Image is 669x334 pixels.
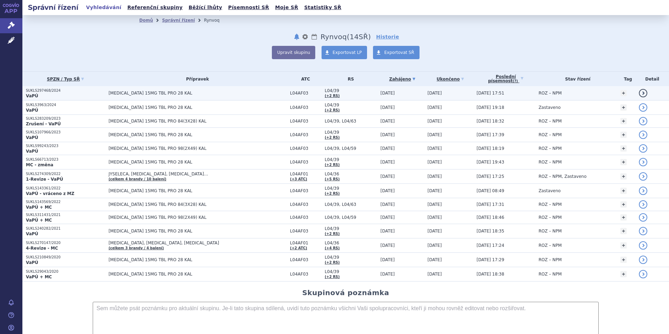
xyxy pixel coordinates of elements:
[26,255,105,260] p: SUKLS210849/2020
[620,173,627,180] a: +
[380,202,395,207] span: [DATE]
[538,105,561,110] span: Zastaveno
[639,241,647,250] a: detail
[325,246,340,250] a: (+4 RS)
[108,246,164,250] a: (celkem 3 brandy / 4 balení)
[325,163,340,167] a: (+2 RS)
[311,33,318,41] a: Lhůty
[620,271,627,277] a: +
[380,132,395,137] span: [DATE]
[538,160,562,165] span: ROZ – NPM
[26,135,38,140] strong: VaPÚ
[538,132,562,137] span: ROZ – NPM
[325,146,377,151] span: L04/39, L04/59
[290,246,307,250] a: (+2 ATC)
[105,72,287,86] th: Přípravek
[325,94,340,98] a: (+2 RS)
[325,260,340,264] a: (+2 RS)
[22,2,84,12] h2: Správní řízení
[639,89,647,97] a: detail
[26,274,52,279] strong: VaPÚ + MC
[325,88,377,93] span: L04/39
[108,177,166,181] a: (celkem 4 brandy / 10 balení)
[290,146,321,151] span: L04AF03
[380,272,395,277] span: [DATE]
[108,132,283,137] span: [MEDICAL_DATA] 15MG TBL PRO 28 KAL
[325,241,377,245] span: L04/36
[302,3,343,12] a: Statistiky SŘ
[380,215,395,220] span: [DATE]
[333,50,362,55] span: Exportovat LP
[322,46,367,59] a: Exportovat LP
[290,241,321,245] span: L04AF01
[477,243,504,248] span: [DATE] 17:24
[26,74,105,84] a: SPZN / Typ SŘ
[186,3,224,12] a: Běžící lhůty
[380,257,395,262] span: [DATE]
[26,231,38,236] strong: VaPÚ
[428,272,442,277] span: [DATE]
[477,215,504,220] span: [DATE] 18:46
[226,3,271,12] a: Písemnosti SŘ
[26,246,58,251] strong: 4-Revize - MC
[538,146,562,151] span: ROZ – NPM
[26,241,105,245] p: SUKLS270147/2020
[325,103,377,107] span: L04/39
[380,91,395,96] span: [DATE]
[428,119,442,124] span: [DATE]
[380,229,395,234] span: [DATE]
[108,160,283,165] span: [MEDICAL_DATA] 15MG TBL PRO 28 KAL
[290,177,307,181] a: (+3 ATC)
[428,160,442,165] span: [DATE]
[26,218,52,223] strong: VaPÚ + MC
[477,119,504,124] span: [DATE] 18:32
[380,105,395,110] span: [DATE]
[290,215,321,220] span: L04AF03
[325,226,377,231] span: L04/39
[428,229,442,234] span: [DATE]
[26,157,105,162] p: SUKLS66713/2023
[373,46,420,59] a: Exportovat SŘ
[428,105,442,110] span: [DATE]
[477,202,504,207] span: [DATE] 17:31
[26,149,38,154] strong: VaPÚ
[428,132,442,137] span: [DATE]
[513,79,518,83] abbr: (?)
[538,272,562,277] span: ROZ – NPM
[321,72,377,86] th: RS
[477,174,504,179] span: [DATE] 17:25
[620,104,627,111] a: +
[639,117,647,125] a: detail
[325,215,377,220] span: L04/39, L04/59
[620,188,627,194] a: +
[477,105,504,110] span: [DATE] 19:18
[620,90,627,96] a: +
[477,229,504,234] span: [DATE] 18:35
[347,33,371,41] span: ( SŘ)
[639,213,647,222] a: detail
[290,172,321,176] span: L04AF01
[325,269,377,274] span: L04/39
[26,177,63,182] strong: 1-Revize - VaPÚ
[538,91,562,96] span: ROZ – NPM
[108,188,283,193] span: [MEDICAL_DATA] 15MG TBL PRO 28 KAL
[428,257,442,262] span: [DATE]
[108,215,283,220] span: [MEDICAL_DATA] 15MG TBL PRO 98(2X49) KAL
[428,91,442,96] span: [DATE]
[639,144,647,153] a: detail
[325,232,340,236] a: (+2 RS)
[380,119,395,124] span: [DATE]
[477,72,535,86] a: Poslednípísemnost(?)
[204,15,228,26] li: Rynvoq
[26,93,38,98] strong: VaPÚ
[290,91,321,96] span: L04AF03
[26,144,105,148] p: SUKLS99243/2023
[26,200,105,204] p: SUKLS143569/2022
[26,191,74,196] strong: VaPÚ - vráceno z MZ
[428,243,442,248] span: [DATE]
[325,172,377,176] span: L04/36
[428,146,442,151] span: [DATE]
[26,260,38,265] strong: VaPÚ
[325,275,340,279] a: (+2 RS)
[26,186,105,191] p: SUKLS143361/2022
